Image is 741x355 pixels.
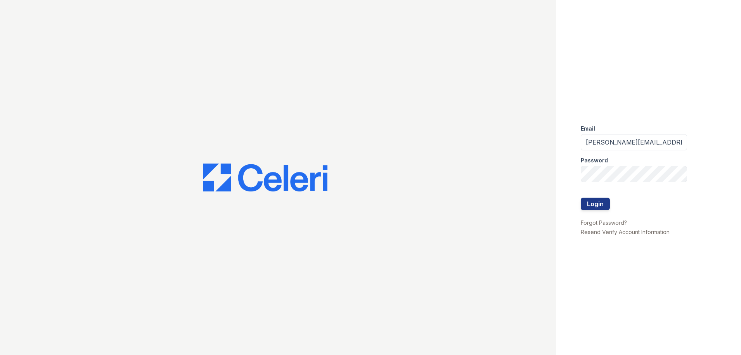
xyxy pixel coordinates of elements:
a: Resend Verify Account Information [581,229,670,235]
img: CE_Logo_Blue-a8612792a0a2168367f1c8372b55b34899dd931a85d93a1a3d3e32e68fde9ad4.png [203,164,327,191]
label: Password [581,157,608,164]
a: Forgot Password? [581,219,627,226]
label: Email [581,125,595,133]
button: Login [581,198,610,210]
